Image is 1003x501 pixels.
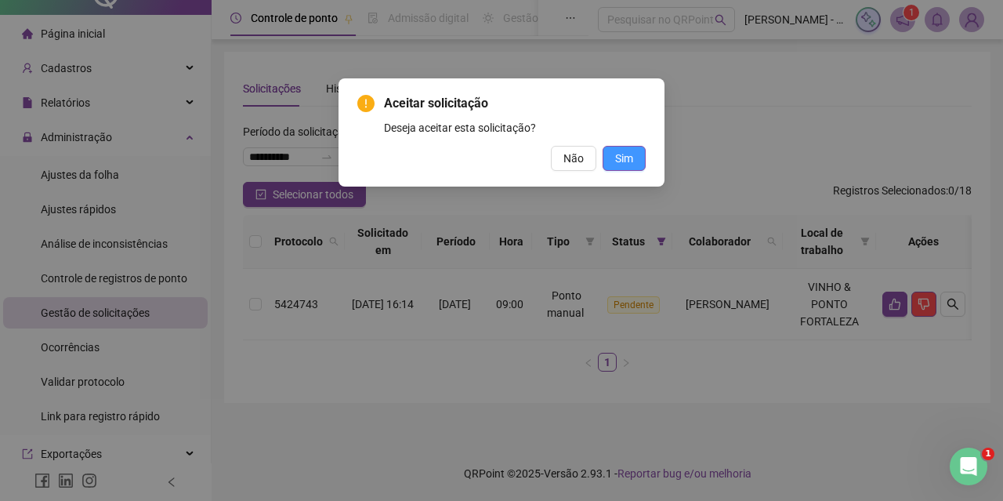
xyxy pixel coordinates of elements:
button: Não [551,146,596,171]
span: exclamation-circle [357,95,375,112]
span: Não [563,150,584,167]
iframe: Intercom live chat [950,448,987,485]
div: Deseja aceitar esta solicitação? [384,119,646,136]
button: Sim [603,146,646,171]
span: 1 [982,448,994,460]
span: Aceitar solicitação [384,94,646,113]
span: Sim [615,150,633,167]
